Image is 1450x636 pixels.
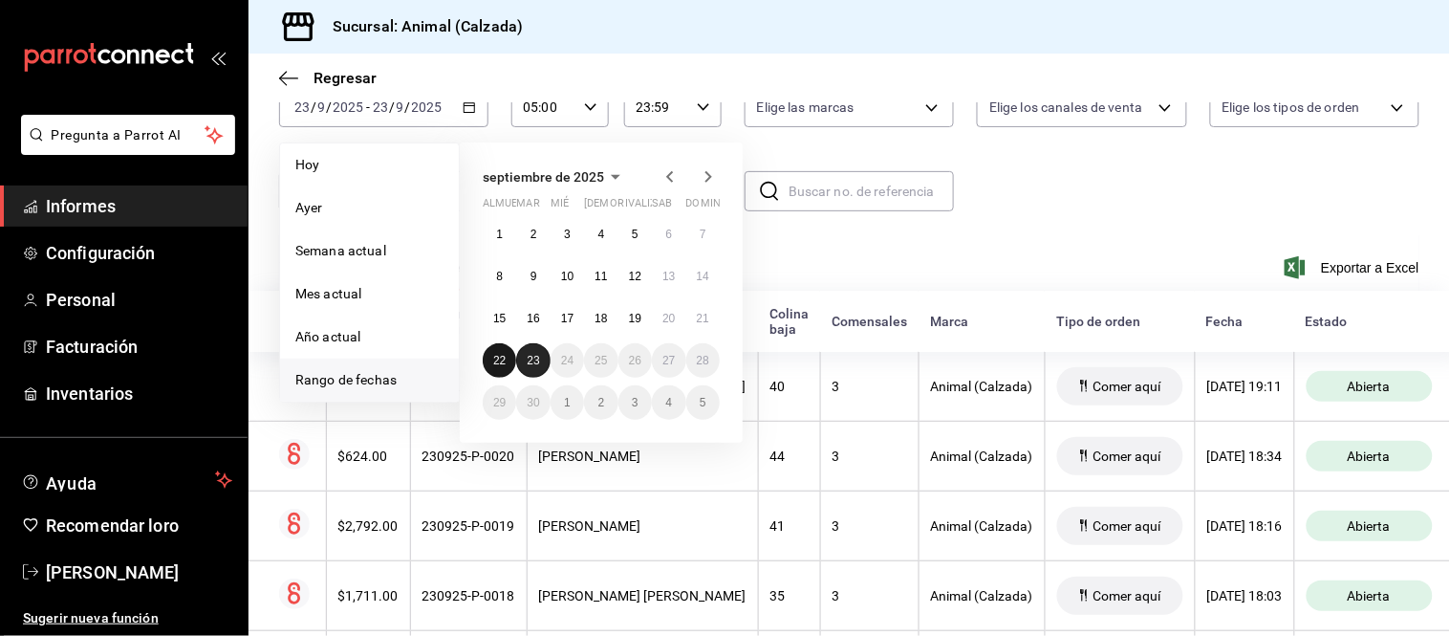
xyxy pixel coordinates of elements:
abbr: 26 de septiembre de 2025 [629,354,641,367]
font: 27 [662,354,675,367]
font: 18 [595,312,607,325]
font: 16 [527,312,539,325]
abbr: 16 de septiembre de 2025 [527,312,539,325]
button: 5 de octubre de 2025 [686,385,720,420]
font: Exportar a Excel [1321,260,1419,275]
font: 30 [527,396,539,409]
font: Ayuda [46,473,97,493]
font: Elige los tipos de orden [1223,99,1360,115]
font: Ayer [295,200,323,215]
font: 17 [561,312,574,325]
abbr: 5 de octubre de 2025 [700,396,706,409]
abbr: 7 de septiembre de 2025 [700,228,706,241]
font: Facturación [46,337,138,357]
font: 14 [697,270,709,283]
font: Fecha [1206,314,1244,329]
abbr: 10 de septiembre de 2025 [561,270,574,283]
button: 1 de septiembre de 2025 [483,217,516,252]
font: Personal [46,290,116,310]
font: 9 [530,270,537,283]
button: 30 de septiembre de 2025 [516,385,550,420]
button: 7 de septiembre de 2025 [686,217,720,252]
a: Pregunta a Parrot AI [13,139,235,159]
abbr: 2 de octubre de 2025 [598,396,605,409]
button: 13 de septiembre de 2025 [652,259,685,294]
font: almuerzo [483,197,539,209]
button: 21 de septiembre de 2025 [686,301,720,336]
button: 24 de septiembre de 2025 [551,343,584,378]
font: 1 [564,396,571,409]
font: Animal (Calzada) [931,588,1033,603]
font: [PERSON_NAME] [539,449,641,464]
font: Pregunta a Parrot AI [52,127,182,143]
font: Animal (Calzada) [931,449,1033,464]
abbr: 2 de septiembre de 2025 [530,228,537,241]
font: 3 [833,379,840,394]
button: septiembre de 2025 [483,165,627,188]
font: - [366,99,370,115]
font: [DATE] 19:11 [1207,379,1283,394]
abbr: 28 de septiembre de 2025 [697,354,709,367]
abbr: 21 de septiembre de 2025 [697,312,709,325]
abbr: 22 de septiembre de 2025 [493,354,506,367]
button: 14 de septiembre de 2025 [686,259,720,294]
input: -- [372,99,389,115]
button: 1 de octubre de 2025 [551,385,584,420]
font: 3 [833,449,840,464]
font: septiembre de 2025 [483,169,604,185]
button: 28 de septiembre de 2025 [686,343,720,378]
abbr: 14 de septiembre de 2025 [697,270,709,283]
button: 18 de septiembre de 2025 [584,301,617,336]
font: Tipo de orden [1056,314,1140,329]
font: 11 [595,270,607,283]
input: Buscar no. de referencia [789,172,954,210]
abbr: 4 de octubre de 2025 [665,396,672,409]
font: mié [551,197,569,209]
font: $624.00 [338,449,388,464]
font: 25 [595,354,607,367]
font: [PERSON_NAME] [539,518,641,534]
font: 230925-P-0019 [422,518,515,534]
abbr: lunes [483,197,539,217]
font: rivalizar [618,197,671,209]
font: [DATE] 18:16 [1207,518,1283,534]
font: $1,711.00 [338,588,399,603]
font: 2 [530,228,537,241]
button: 20 de septiembre de 2025 [652,301,685,336]
input: ---- [332,99,364,115]
button: 8 de septiembre de 2025 [483,259,516,294]
font: Comer aquí [1093,379,1161,394]
font: 230925-P-0018 [422,588,515,603]
input: -- [293,99,311,115]
abbr: 25 de septiembre de 2025 [595,354,607,367]
font: 10 [561,270,574,283]
button: 19 de septiembre de 2025 [618,301,652,336]
abbr: 3 de octubre de 2025 [632,396,638,409]
font: 26 [629,354,641,367]
font: 5 [632,228,638,241]
font: 22 [493,354,506,367]
button: 3 de septiembre de 2025 [551,217,584,252]
abbr: 9 de septiembre de 2025 [530,270,537,283]
abbr: 29 de septiembre de 2025 [493,396,506,409]
font: 24 [561,354,574,367]
abbr: viernes [618,197,671,217]
font: Inventarios [46,384,133,404]
font: 20 [662,312,675,325]
button: 5 de septiembre de 2025 [618,217,652,252]
button: 15 de septiembre de 2025 [483,301,516,336]
font: / [311,99,316,115]
button: 6 de septiembre de 2025 [652,217,685,252]
font: Marca [930,314,968,329]
button: Exportar a Excel [1288,256,1419,279]
button: Pregunta a Parrot AI [21,115,235,155]
font: Abierta [1348,379,1391,394]
button: 16 de septiembre de 2025 [516,301,550,336]
button: abrir_cajón_menú [210,50,226,65]
button: 23 de septiembre de 2025 [516,343,550,378]
font: Sucursal: Animal (Calzada) [333,17,523,35]
button: 4 de octubre de 2025 [652,385,685,420]
button: 2 de septiembre de 2025 [516,217,550,252]
abbr: 8 de septiembre de 2025 [496,270,503,283]
font: 3 [564,228,571,241]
